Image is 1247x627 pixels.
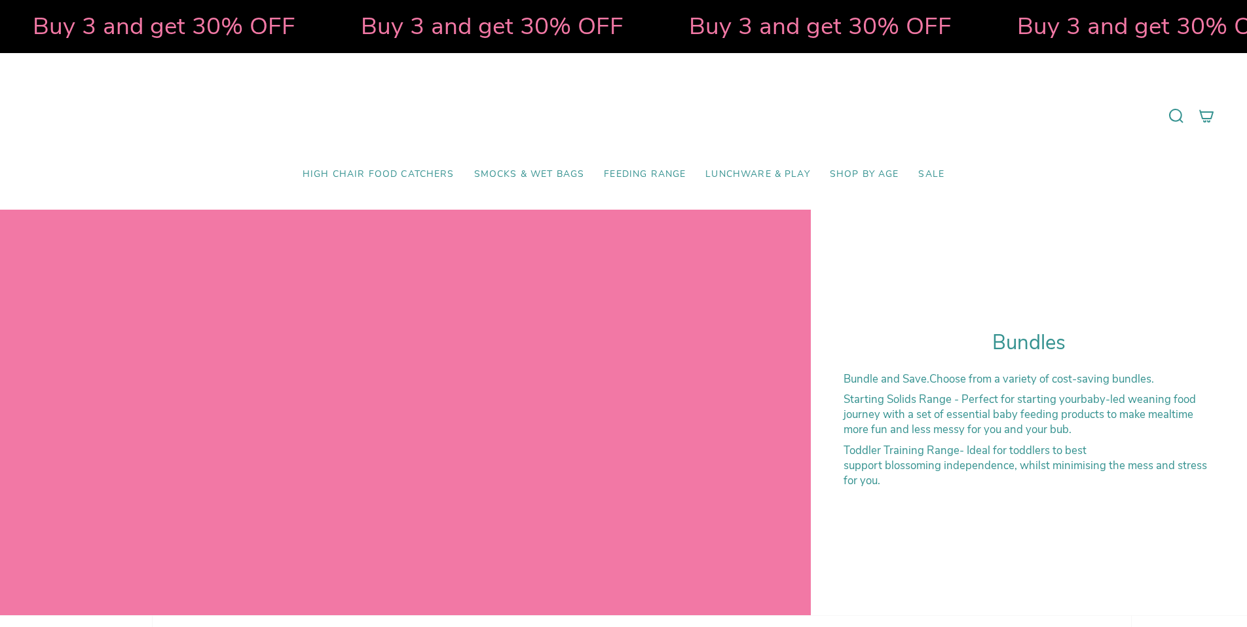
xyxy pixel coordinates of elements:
a: High Chair Food Catchers [293,159,464,190]
h1: Bundles [844,331,1214,355]
a: Smocks & Wet Bags [464,159,595,190]
span: Lunchware & Play [705,169,810,180]
a: Feeding Range [594,159,696,190]
a: Mumma’s Little Helpers [511,73,737,159]
span: SALE [918,169,944,180]
strong: Starting Solids Range [844,392,952,407]
span: Shop by Age [830,169,899,180]
span: Smocks & Wet Bags [474,169,585,180]
a: SALE [908,159,954,190]
p: - Ideal for toddlers to best support blossoming independence, whilst minimising the mess and stre... [844,443,1214,488]
strong: Buy 3 and get 30% OFF [32,10,295,43]
p: - Perfect for starting your [844,392,1214,437]
span: baby-led weaning food journey with a set of essential baby feeding products to make mealtime more... [844,392,1196,437]
a: Shop by Age [820,159,909,190]
strong: Buy 3 and get 30% OFF [688,10,951,43]
span: Feeding Range [604,169,686,180]
strong: Toddler Training Range [844,443,959,458]
a: Lunchware & Play [696,159,819,190]
strong: Buy 3 and get 30% OFF [360,10,623,43]
p: Choose from a variety of cost-saving bundles. [844,371,1214,387]
strong: Bundle and Save. [844,371,929,387]
span: High Chair Food Catchers [303,169,455,180]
